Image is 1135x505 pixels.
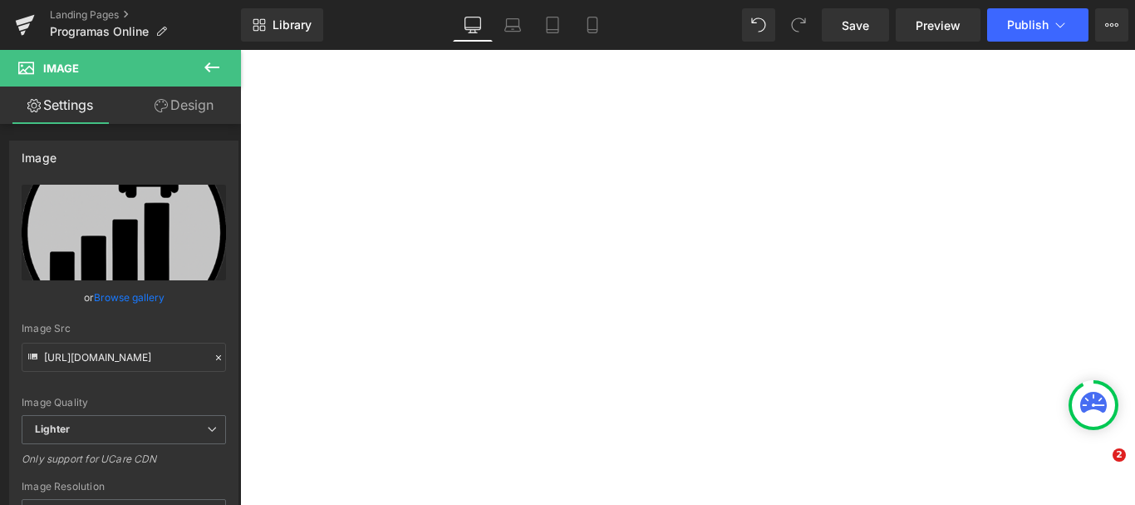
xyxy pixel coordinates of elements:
[1113,448,1126,462] span: 2
[916,17,961,34] span: Preview
[22,397,226,408] div: Image Quality
[1095,8,1128,42] button: More
[987,8,1088,42] button: Publish
[35,423,70,435] b: Lighter
[533,8,572,42] a: Tablet
[124,87,244,124] a: Design
[1078,448,1118,488] iframe: Intercom live chat
[43,62,79,75] span: Image
[22,289,226,306] div: or
[742,8,775,42] button: Undo
[50,8,241,22] a: Landing Pages
[842,17,869,34] span: Save
[1007,18,1049,32] span: Publish
[572,8,612,42] a: Mobile
[493,8,533,42] a: Laptop
[22,141,57,165] div: Image
[94,283,165,312] a: Browse gallery
[22,481,226,493] div: Image Resolution
[241,8,323,42] a: New Library
[273,17,312,32] span: Library
[50,25,149,38] span: Programas Online
[453,8,493,42] a: Desktop
[896,8,980,42] a: Preview
[782,8,815,42] button: Redo
[22,453,226,477] div: Only support for UCare CDN
[22,323,226,334] div: Image Src
[22,343,226,372] input: Link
